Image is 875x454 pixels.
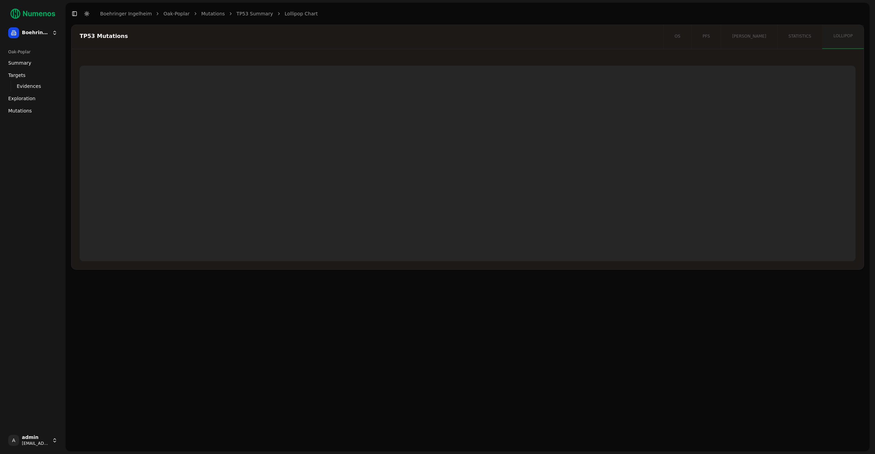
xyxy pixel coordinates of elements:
button: Toggle Dark Mode [82,9,92,18]
a: Mutations [5,105,60,116]
div: TP53 Mutations [80,34,653,39]
a: Evidences [14,81,52,91]
a: Oak-Poplar [163,10,189,17]
button: Boehringer Ingelheim [5,25,60,41]
span: Summary [8,59,31,66]
a: Targets [5,70,60,81]
nav: breadcrumb [100,10,318,17]
span: admin [22,435,49,441]
span: Boehringer Ingelheim [22,30,49,36]
span: Mutations [8,107,32,114]
span: [EMAIL_ADDRESS] [22,441,49,446]
span: A [8,435,19,446]
button: Toggle Sidebar [70,9,79,18]
span: Exploration [8,95,36,102]
a: Mutations [201,10,225,17]
span: Evidences [17,83,41,90]
a: Exploration [5,93,60,104]
img: Numenos [5,5,60,22]
a: Boehringer Ingelheim [100,10,152,17]
div: Oak-Poplar [5,46,60,57]
a: TP53 Summary [237,10,273,17]
span: Targets [8,72,26,79]
a: Summary [5,57,60,68]
a: Lollipop Chart [285,10,318,17]
button: Aadmin[EMAIL_ADDRESS] [5,432,60,449]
